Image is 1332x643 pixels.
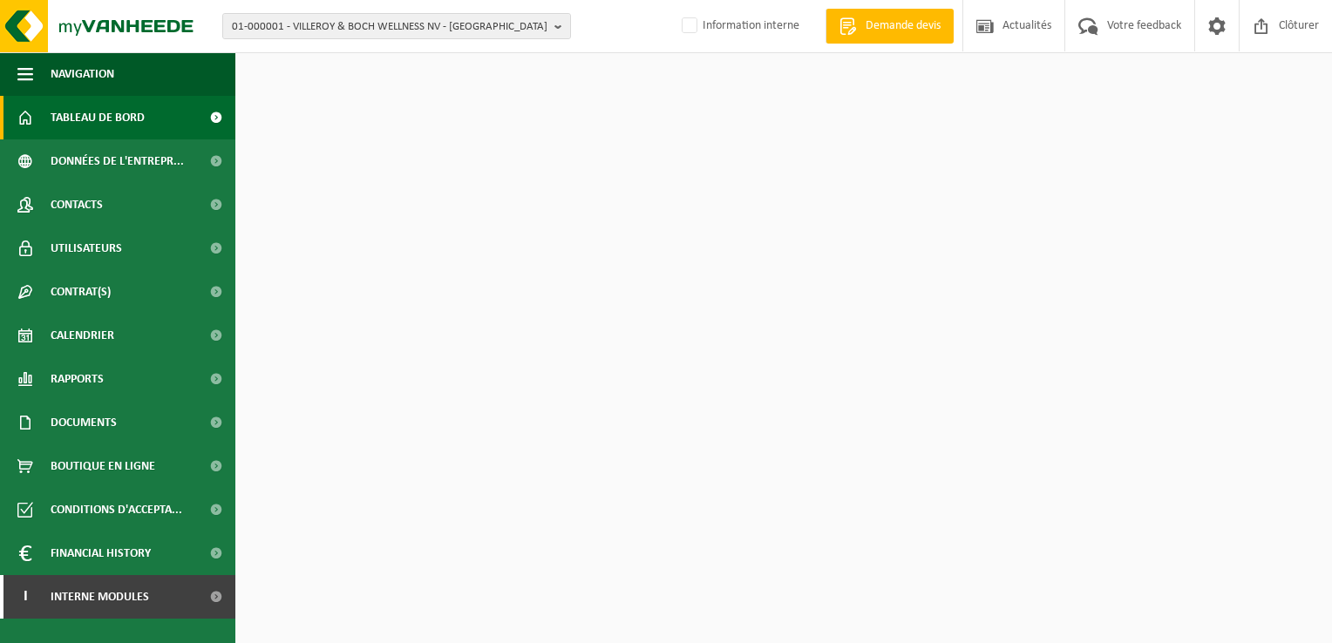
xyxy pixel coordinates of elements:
span: Navigation [51,52,114,96]
span: Financial History [51,531,151,575]
span: Contacts [51,183,103,227]
span: Tableau de bord [51,96,145,139]
span: Demande devis [861,17,945,35]
button: 01-000001 - VILLEROY & BOCH WELLNESS NV - [GEOGRAPHIC_DATA] [222,13,571,39]
span: Rapports [51,357,104,401]
span: I [17,575,33,619]
span: Interne modules [51,575,149,619]
a: Demande devis [826,9,954,44]
span: Utilisateurs [51,227,122,270]
span: Boutique en ligne [51,444,155,488]
span: Contrat(s) [51,270,111,314]
span: Calendrier [51,314,114,357]
label: Information interne [678,13,799,39]
span: Données de l'entrepr... [51,139,184,183]
span: 01-000001 - VILLEROY & BOCH WELLNESS NV - [GEOGRAPHIC_DATA] [232,14,547,40]
span: Conditions d'accepta... [51,488,182,531]
span: Documents [51,401,117,444]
